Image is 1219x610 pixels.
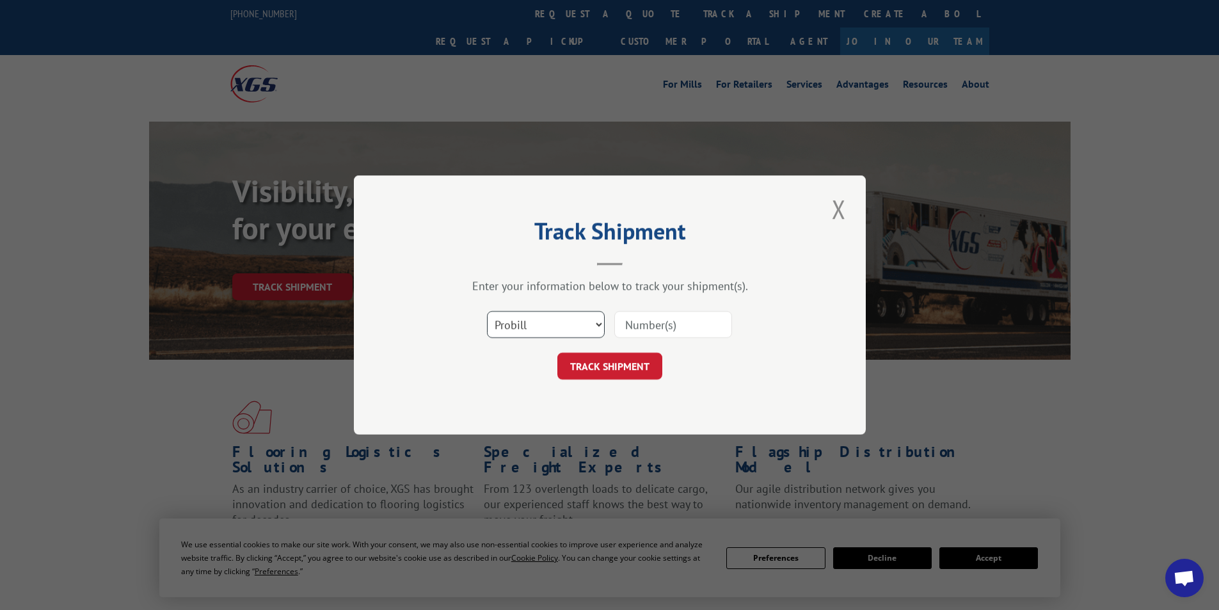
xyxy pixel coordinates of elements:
a: Open chat [1165,559,1204,597]
button: Close modal [828,191,850,227]
button: TRACK SHIPMENT [557,353,662,380]
div: Enter your information below to track your shipment(s). [418,278,802,293]
input: Number(s) [614,311,732,338]
h2: Track Shipment [418,222,802,246]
